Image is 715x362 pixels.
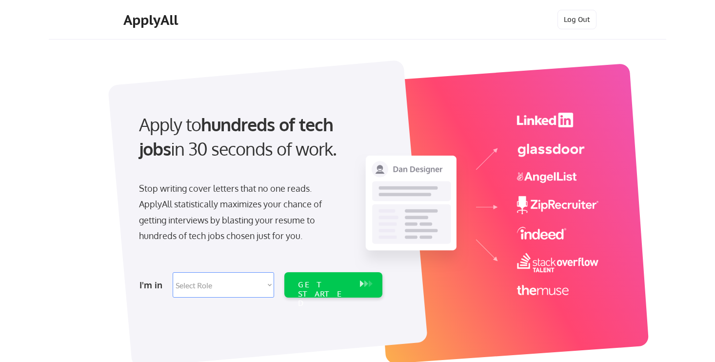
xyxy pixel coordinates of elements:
button: Log Out [557,10,596,29]
div: I'm in [139,277,167,293]
div: Stop writing cover letters that no one reads. ApplyAll statistically maximizes your chance of get... [139,181,339,244]
div: ApplyAll [123,12,181,28]
div: GET STARTED [298,280,350,308]
strong: hundreds of tech jobs [139,113,338,160]
div: Apply to in 30 seconds of work. [139,112,378,161]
